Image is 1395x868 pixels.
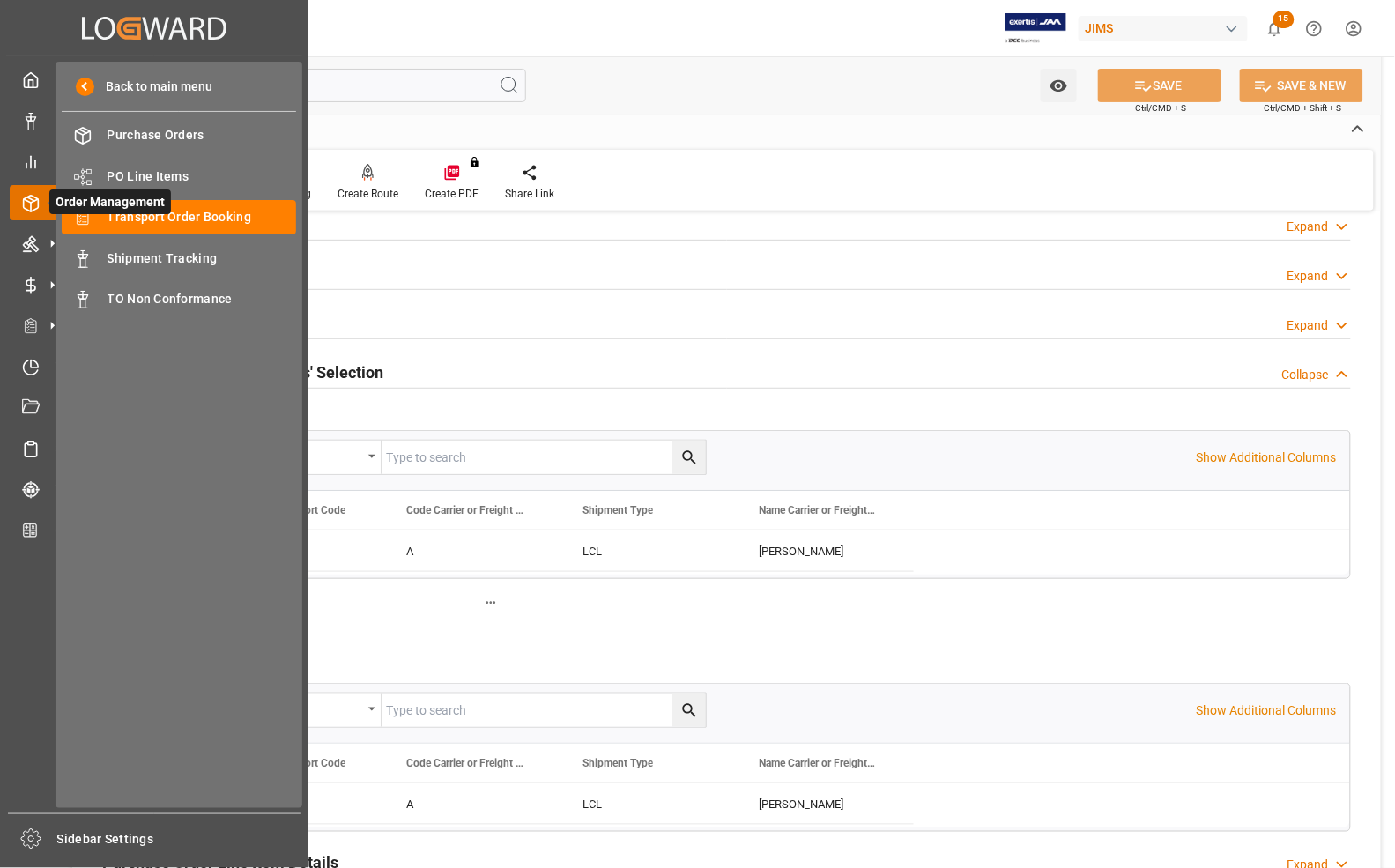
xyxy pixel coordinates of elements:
a: CO2 Calculator [10,513,299,547]
a: Timeslot Management V2 [10,349,299,383]
span: Purchase Orders [108,126,297,145]
div: A [385,530,561,571]
a: TO Non Conformance [62,282,296,316]
div: [PERSON_NAME] [738,530,914,571]
div: Press SPACE to select this row. [209,783,914,825]
div: [PERSON_NAME] [738,783,914,824]
span: Name Carrier or Freight Forwarder [759,757,877,769]
div: Expand [1287,267,1329,286]
div: LCL [561,530,738,571]
span: Code Carrier or Freight Forwarder [406,757,524,769]
div: LCL [561,783,738,824]
span: 15 [1273,11,1295,28]
a: Document Management [10,390,299,425]
button: SAVE [1098,69,1221,102]
a: Purchase Orders [62,118,296,152]
a: Tracking Shipment [10,472,299,507]
button: open menu [1041,69,1077,102]
span: TO Non Conformance [108,290,297,308]
p: Show Additional Columns [1197,449,1337,467]
button: search button [672,441,706,474]
div: Create Route [338,186,398,202]
span: Sidebar Settings [57,830,301,849]
a: My Cockpit [10,63,299,97]
div: JIMS [1079,16,1248,41]
span: Back to main menu [94,78,213,96]
span: Order Management [49,189,171,214]
div: Share Link [505,186,554,202]
span: Ctrl/CMD + Shift + S [1265,101,1342,115]
button: JIMS [1079,11,1255,45]
a: Data Management [10,103,299,137]
div: Expand [1287,218,1329,236]
span: Shipment Tracking [108,249,297,268]
img: Exertis%20JAM%20-%20Email%20Logo.jpg_1722504956.jpg [1005,13,1066,44]
span: Name Carrier or Freight Forwarder [759,504,877,516]
a: My Reports [10,145,299,179]
div: Press SPACE to select this row. [209,530,914,572]
button: open menu [249,694,382,727]
div: Equals [258,697,362,717]
button: open menu [249,441,382,474]
button: SAVE & NEW [1240,69,1363,102]
span: Shipment Type [582,757,653,769]
span: PO Line Items [108,167,297,186]
a: Sailing Schedules [10,431,299,465]
div: A [385,783,561,824]
a: Shipment Tracking [62,241,296,275]
button: show 15 new notifications [1255,9,1295,48]
button: search button [672,694,706,727]
p: Show Additional Columns [1197,701,1337,720]
div: Equals [258,444,362,464]
a: Transport Order Booking [62,200,296,234]
a: PO Line Items [62,159,296,193]
button: Help Center [1295,9,1334,48]
input: Type to search [382,694,706,727]
span: Code Carrier or Freight Forwarder [406,504,524,516]
span: Ctrl/CMD + S [1136,101,1187,115]
span: Transport Order Booking [108,208,297,226]
span: Shipment Type [582,504,653,516]
div: Expand [1287,316,1329,335]
input: Type to search [382,441,706,474]
button: Auto Suggest Route [479,591,502,614]
div: Collapse [1282,366,1329,384]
